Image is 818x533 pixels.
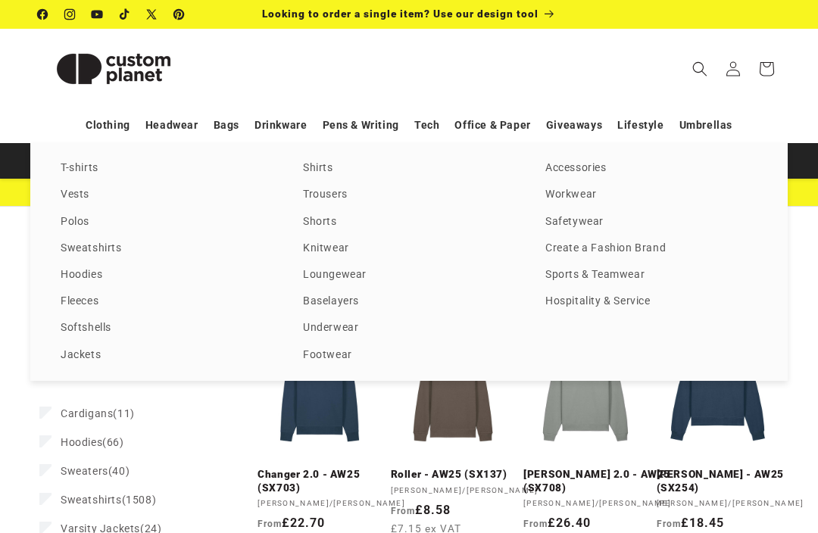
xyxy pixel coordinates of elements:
[523,468,671,494] a: [PERSON_NAME] 2.0 - AW25 (SX708)
[61,407,135,420] span: (11)
[545,185,757,205] a: Workwear
[545,158,757,179] a: Accessories
[61,407,113,419] span: Cardigans
[214,112,239,139] a: Bags
[61,291,273,312] a: Fleeces
[61,465,108,477] span: Sweaters
[61,435,124,449] span: (66)
[323,112,399,139] a: Pens & Writing
[61,238,273,259] a: Sweatshirts
[679,112,732,139] a: Umbrellas
[303,158,515,179] a: Shirts
[61,494,122,506] span: Sweatshirts
[558,369,818,533] iframe: Chat Widget
[454,112,530,139] a: Office & Paper
[545,212,757,232] a: Safetywear
[262,8,539,20] span: Looking to order a single item? Use our design tool
[303,265,515,285] a: Loungewear
[617,112,663,139] a: Lifestyle
[545,238,757,259] a: Create a Fashion Brand
[61,212,273,232] a: Polos
[61,436,102,448] span: Hoodies
[683,52,717,86] summary: Search
[61,265,273,285] a: Hoodies
[303,185,515,205] a: Trousers
[61,464,130,478] span: (40)
[303,212,515,232] a: Shorts
[61,158,273,179] a: T-shirts
[391,468,539,482] a: Roller - AW25 (SX137)
[414,112,439,139] a: Tech
[33,29,195,108] a: Custom Planet
[545,265,757,285] a: Sports & Teamwear
[61,318,273,338] a: Softshells
[545,291,757,312] a: Hospitality & Service
[303,238,515,259] a: Knitwear
[303,345,515,366] a: Footwear
[61,345,273,366] a: Jackets
[145,112,198,139] a: Headwear
[258,468,405,494] a: Changer 2.0 - AW25 (SX703)
[38,35,189,103] img: Custom Planet
[61,493,156,507] span: (1508)
[546,112,602,139] a: Giveaways
[254,112,307,139] a: Drinkware
[61,185,273,205] a: Vests
[303,318,515,338] a: Underwear
[86,112,130,139] a: Clothing
[303,291,515,312] a: Baselayers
